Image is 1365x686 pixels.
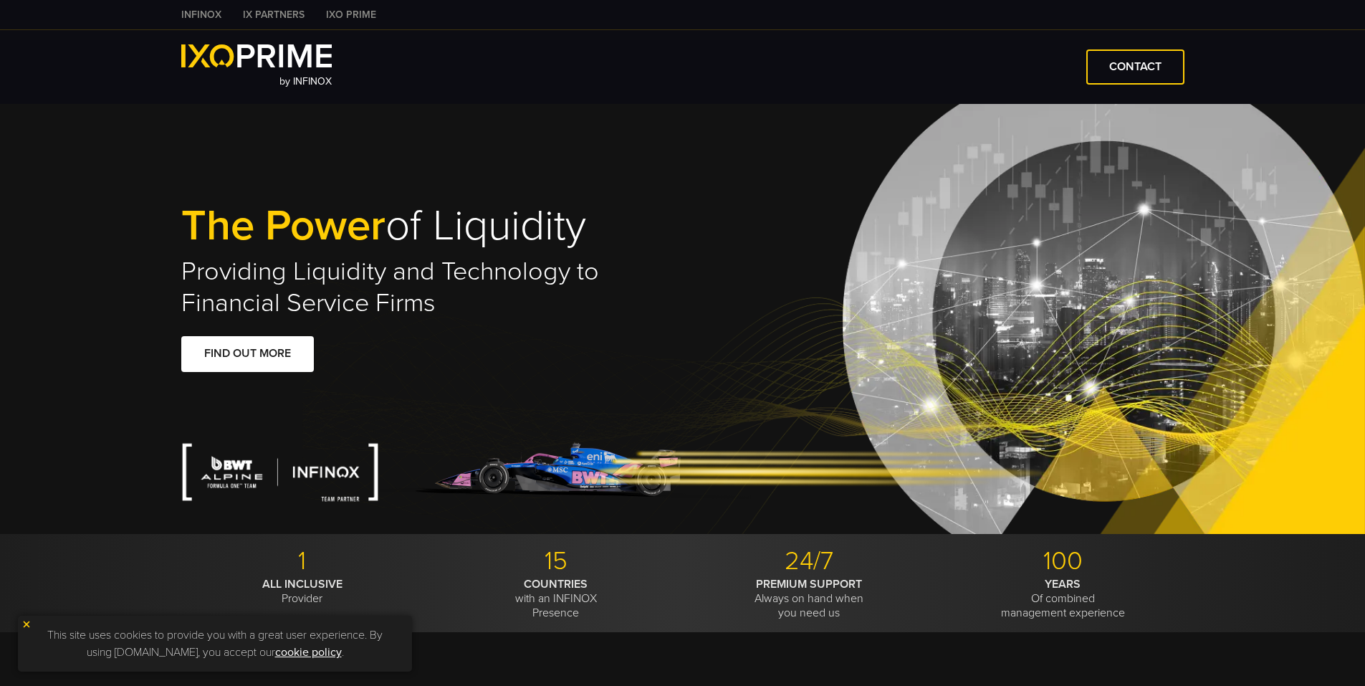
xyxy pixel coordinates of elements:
p: This site uses cookies to provide you with a great user experience. By using [DOMAIN_NAME], you a... [25,623,405,664]
a: IXO PRIME [315,7,387,22]
p: Always on hand when you need us [688,577,931,620]
p: Of combined management experience [942,577,1184,620]
h1: of Liquidity [181,204,683,249]
strong: PREMIUM SUPPORT [756,577,862,591]
span: The Power [181,200,385,252]
a: CONTACT [1086,49,1184,85]
img: yellow close icon [21,619,32,629]
p: 1 [181,546,424,577]
strong: YEARS [1045,577,1081,591]
strong: ALL INCLUSIVE [262,577,343,591]
a: cookie policy [275,645,342,659]
p: 100 [942,546,1184,577]
a: FIND OUT MORE [181,336,314,371]
p: with an INFINOX Presence [434,577,677,620]
a: IX PARTNERS [232,7,315,22]
h2: Providing Liquidity and Technology to Financial Service Firms [181,256,683,319]
p: 15 [434,546,677,577]
a: INFINOX [171,7,232,22]
p: Provider [181,577,424,606]
strong: COUNTRIES [524,577,588,591]
p: 24/7 [688,546,931,577]
a: by INFINOX [181,44,332,90]
span: by INFINOX [279,75,332,87]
